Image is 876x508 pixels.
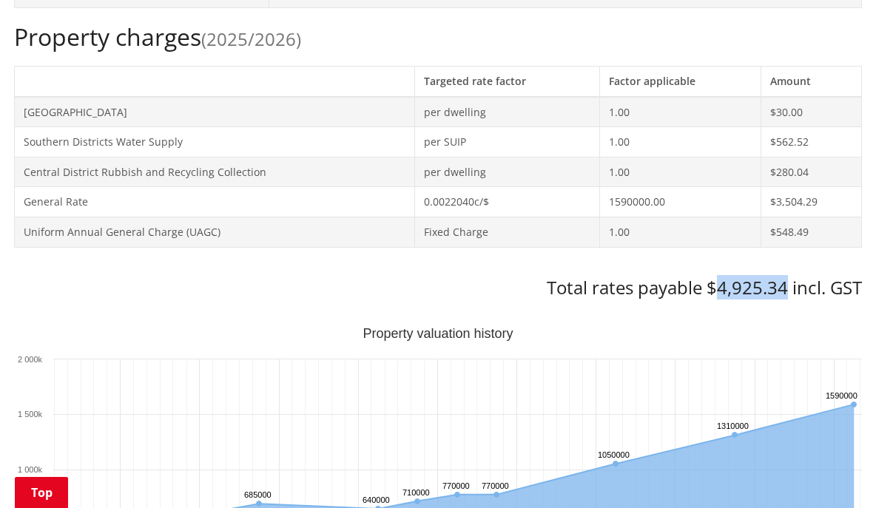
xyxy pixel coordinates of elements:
text: 2 000k [18,355,43,364]
text: 1050000 [598,450,630,459]
td: per SUIP [415,127,600,158]
path: Sunday, Jun 30, 12:00, 1,590,000. Capital Value. [851,402,857,407]
text: 710000 [402,488,430,497]
path: Saturday, Jun 30, 12:00, 1,050,000. Capital Value. [613,461,619,467]
th: Targeted rate factor [415,66,600,96]
th: Factor applicable [599,66,761,96]
text: 770000 [442,481,470,490]
text: Property valuation history [363,326,513,341]
h3: Total rates payable $4,925.34 incl. GST [14,277,862,299]
td: $548.49 [761,217,861,247]
td: 1.00 [599,157,761,187]
td: 1.00 [599,97,761,127]
a: Top [15,477,68,508]
td: [GEOGRAPHIC_DATA] [15,97,415,127]
path: Sunday, Jun 30, 12:00, 710,000. Capital Value. [414,498,420,504]
td: Southern Districts Water Supply [15,127,415,158]
td: 1590000.00 [599,187,761,217]
text: 1 500k [18,410,43,419]
td: General Rate [15,187,415,217]
td: Central District Rubbish and Recycling Collection [15,157,415,187]
td: 1.00 [599,127,761,158]
td: Uniform Annual General Charge (UAGC) [15,217,415,247]
text: 1 000k [18,465,43,474]
iframe: Messenger Launcher [808,446,861,499]
td: $3,504.29 [761,187,861,217]
text: 685000 [244,490,272,499]
path: Tuesday, Jun 30, 12:00, 685,000. Capital Value. [256,501,262,507]
td: $562.52 [761,127,861,158]
td: per dwelling [415,97,600,127]
span: (2025/2026) [201,27,301,51]
path: Tuesday, Jun 30, 12:00, 770,000. Capital Value. [493,492,499,498]
td: $30.00 [761,97,861,127]
text: 770000 [482,481,509,490]
td: $280.04 [761,157,861,187]
h2: Property charges [14,23,862,51]
path: Monday, Jun 30, 12:00, 770,000. Capital Value. [454,492,460,498]
text: 1590000 [826,391,858,400]
td: per dwelling [415,157,600,187]
td: 1.00 [599,217,761,247]
td: Fixed Charge [415,217,600,247]
th: Amount [761,66,861,96]
path: Wednesday, Jun 30, 12:00, 1,310,000. Capital Value. [732,432,738,438]
text: 640000 [363,495,390,504]
text: 1310000 [717,421,749,430]
td: 0.0022040c/$ [415,187,600,217]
